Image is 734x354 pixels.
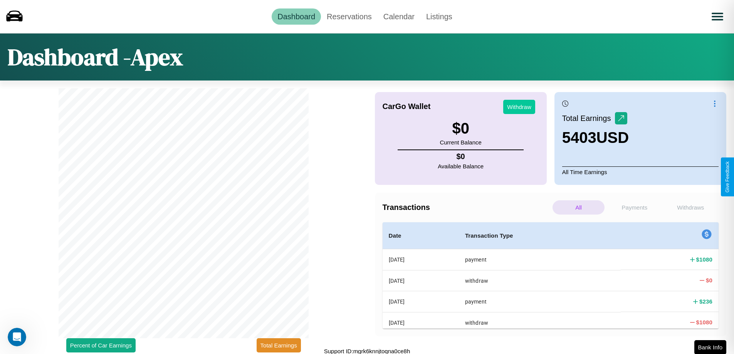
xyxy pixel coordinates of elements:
[699,297,712,305] h4: $ 236
[383,249,459,270] th: [DATE]
[272,8,321,25] a: Dashboard
[438,161,484,171] p: Available Balance
[562,166,719,177] p: All Time Earnings
[389,231,453,240] h4: Date
[440,137,481,148] p: Current Balance
[459,270,621,291] th: withdraw
[438,152,484,161] h4: $ 0
[321,8,378,25] a: Reservations
[66,338,136,352] button: Percent of Car Earnings
[562,111,615,125] p: Total Earnings
[707,6,728,27] button: Open menu
[465,231,615,240] h4: Transaction Type
[459,291,621,312] th: payment
[459,312,621,333] th: withdraw
[440,120,481,137] h3: $ 0
[553,200,605,215] p: All
[706,276,712,284] h4: $ 0
[503,100,535,114] button: Withdraw
[725,161,730,193] div: Give Feedback
[8,41,183,73] h1: Dashboard - Apex
[383,203,551,212] h4: Transactions
[665,200,717,215] p: Withdraws
[378,8,420,25] a: Calendar
[383,270,459,291] th: [DATE]
[383,312,459,333] th: [DATE]
[257,338,301,352] button: Total Earnings
[562,129,629,146] h3: 5403 USD
[696,318,712,326] h4: $ 1080
[420,8,458,25] a: Listings
[383,291,459,312] th: [DATE]
[696,255,712,263] h4: $ 1080
[459,249,621,270] th: payment
[8,328,26,346] iframe: Intercom live chat
[608,200,660,215] p: Payments
[383,102,431,111] h4: CarGo Wallet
